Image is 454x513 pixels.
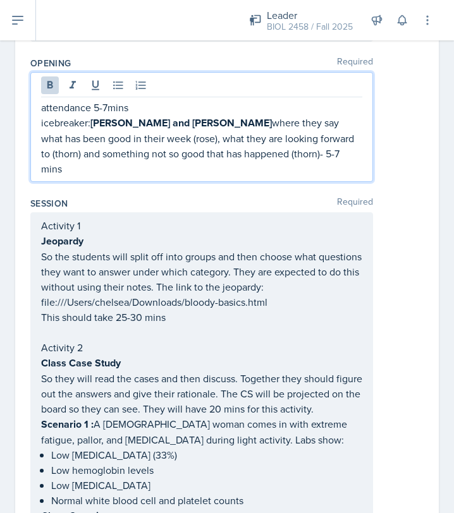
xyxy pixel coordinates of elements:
p: Activity 1 [41,218,362,233]
p: This should take 25-30 mins [41,310,362,325]
strong: [PERSON_NAME] and [PERSON_NAME] [90,116,272,130]
p: So the students will split off into groups and then choose what questions they want to answer und... [41,249,362,310]
div: Leader [267,8,353,23]
span: Required [337,197,373,210]
p: So they will read the cases and then discuss. Together they should figure out the answers and giv... [41,371,362,416]
p: icebreaker: where they say what has been good in their week (rose), what they are looking forward... [41,115,362,176]
strong: Scenario 1 : [41,417,94,432]
p: Low [MEDICAL_DATA] [51,478,362,493]
label: Opening [30,57,71,69]
p: A [DEMOGRAPHIC_DATA] woman comes in with extreme fatigue, pallor, and [MEDICAL_DATA] during light... [41,416,362,447]
span: Required [337,57,373,69]
p: attendance 5-7mins [41,100,362,115]
strong: Class Case Study [41,356,121,370]
p: Low hemoglobin levels [51,462,362,478]
div: BIOL 2458 / Fall 2025 [267,20,353,33]
p: Low [MEDICAL_DATA] (33%) [51,447,362,462]
p: Activity 2 [41,340,362,355]
strong: Jeopardy [41,234,83,248]
label: Session [30,197,68,210]
p: Normal white blood cell and platelet counts [51,493,362,508]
